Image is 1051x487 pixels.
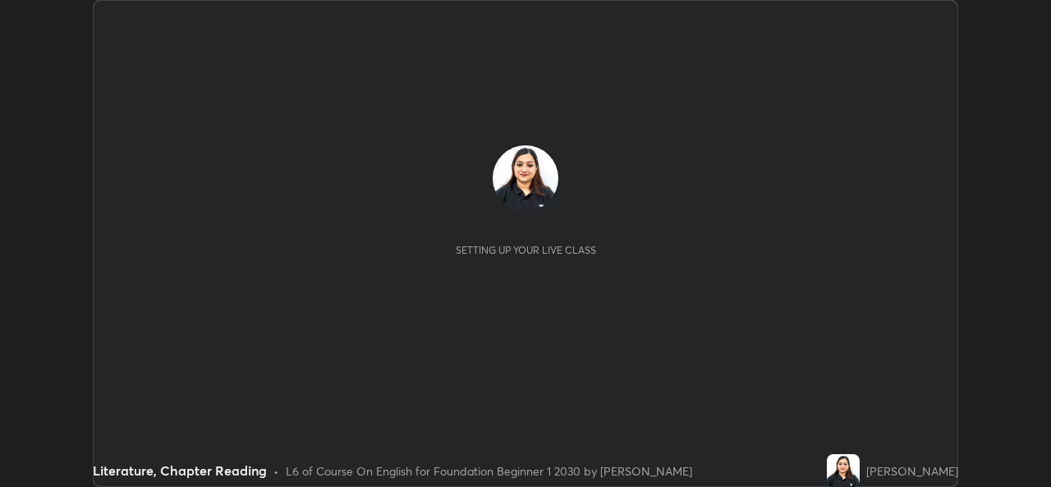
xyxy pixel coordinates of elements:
[866,462,958,480] div: [PERSON_NAME]
[273,462,279,480] div: •
[456,244,596,256] div: Setting up your live class
[827,454,860,487] img: d4ef75bf31ad4c7c9eed91f4f8809487.jpg
[286,462,692,480] div: L6 of Course On English for Foundation Beginner 1 2030 by [PERSON_NAME]
[93,461,267,480] div: Literature, Chapter Reading
[493,145,558,211] img: d4ef75bf31ad4c7c9eed91f4f8809487.jpg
